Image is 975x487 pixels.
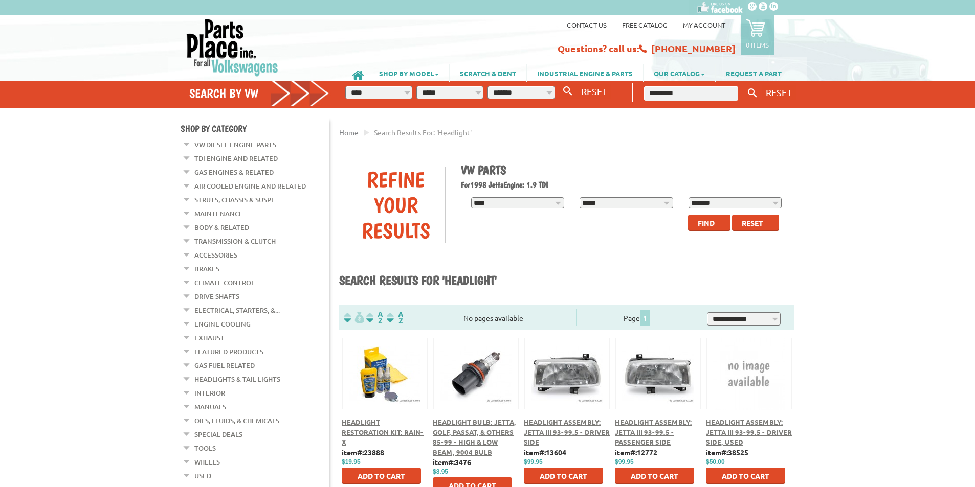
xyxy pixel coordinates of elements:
[194,345,263,358] a: Featured Products
[194,331,225,344] a: Exhaust
[461,180,787,190] h2: 1998 Jetta
[559,84,577,99] button: Search By VW...
[524,418,610,446] a: Headlight Assembly: Jetta III 93-99.5 - Driver Side
[615,448,657,457] b: item#:
[194,428,242,441] a: Special Deals
[342,448,384,457] b: item#:
[524,448,566,457] b: item#:
[503,180,548,190] span: Engine: 1.9 TDI
[576,309,698,326] div: Page
[194,414,279,427] a: Oils, Fluids, & Chemicals
[745,85,760,102] button: Keyword Search
[461,163,787,177] h1: VW Parts
[194,386,225,400] a: Interior
[455,457,471,467] u: 3476
[728,448,748,457] u: 38525
[186,18,279,77] img: Parts Place Inc!
[615,468,694,484] button: Add to Cart
[741,15,774,55] a: 0 items
[716,64,792,82] a: REQUEST A PART
[385,312,405,323] img: Sort by Sales Rank
[433,468,448,475] span: $8.95
[706,418,792,446] a: Headlight Assembly: Jetta III 93-99.5 - Driver Side, Used
[622,20,668,29] a: Free Catalog
[722,471,769,480] span: Add to Cart
[706,458,725,466] span: $50.00
[194,304,280,317] a: Electrical, Starters, &...
[194,290,239,303] a: Drive Shafts
[194,276,255,289] a: Climate Control
[540,471,587,480] span: Add to Cart
[364,448,384,457] u: 23888
[342,468,421,484] button: Add to Cart
[698,218,715,227] span: Find
[450,64,526,82] a: SCRATCH & DENT
[194,400,226,413] a: Manuals
[344,312,364,323] img: filterpricelow.svg
[342,418,424,446] a: Headlight Restoration Kit: Rain-X
[433,418,516,456] a: Headlight Bulb: Jetta, Golf, Passat, & Others 85-99 - High & Low Beam, 9004 Bulb
[339,128,359,137] a: Home
[746,40,769,49] p: 0 items
[194,469,211,482] a: Used
[640,310,650,326] span: 1
[342,458,361,466] span: $19.95
[706,468,785,484] button: Add to Cart
[194,138,276,151] a: VW Diesel Engine Parts
[524,458,543,466] span: $99.95
[194,193,280,206] a: Struts, Chassis & Suspe...
[194,455,220,469] a: Wheels
[524,468,603,484] button: Add to Cart
[732,215,779,231] button: Reset
[688,215,730,231] button: Find
[527,64,643,82] a: INDUSTRIAL ENGINE & PARTS
[194,235,276,248] a: Transmission & Clutch
[461,180,470,190] span: For
[615,458,634,466] span: $99.95
[762,85,796,100] button: RESET
[194,317,251,331] a: Engine Cooling
[189,86,329,101] h4: Search by VW
[194,262,219,275] a: Brakes
[637,448,657,457] u: 12772
[364,312,385,323] img: Sort by Headline
[194,221,249,234] a: Body & Related
[644,64,715,82] a: OUR CATALOG
[194,373,280,386] a: Headlights & Tail Lights
[615,418,692,446] a: Headlight Assembly: Jetta III 93-99.5 - Passenger Side
[546,448,566,457] u: 13604
[577,84,611,99] button: RESET
[194,359,255,372] a: Gas Fuel Related
[631,471,678,480] span: Add to Cart
[347,167,445,243] div: Refine Your Results
[433,457,471,467] b: item#:
[358,471,405,480] span: Add to Cart
[181,123,329,134] h4: Shop By Category
[339,273,794,289] h1: Search results for 'headlight'
[706,448,748,457] b: item#:
[766,87,792,98] span: RESET
[411,313,576,323] div: No pages available
[194,207,243,220] a: Maintenance
[194,248,237,262] a: Accessories
[374,128,472,137] span: Search results for: 'headlight'
[581,86,607,97] span: RESET
[369,64,449,82] a: SHOP BY MODEL
[194,166,274,179] a: Gas Engines & Related
[194,179,306,193] a: Air Cooled Engine and Related
[567,20,607,29] a: Contact us
[194,442,216,455] a: Tools
[683,20,725,29] a: My Account
[194,152,278,165] a: TDI Engine and Related
[742,218,763,227] span: Reset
